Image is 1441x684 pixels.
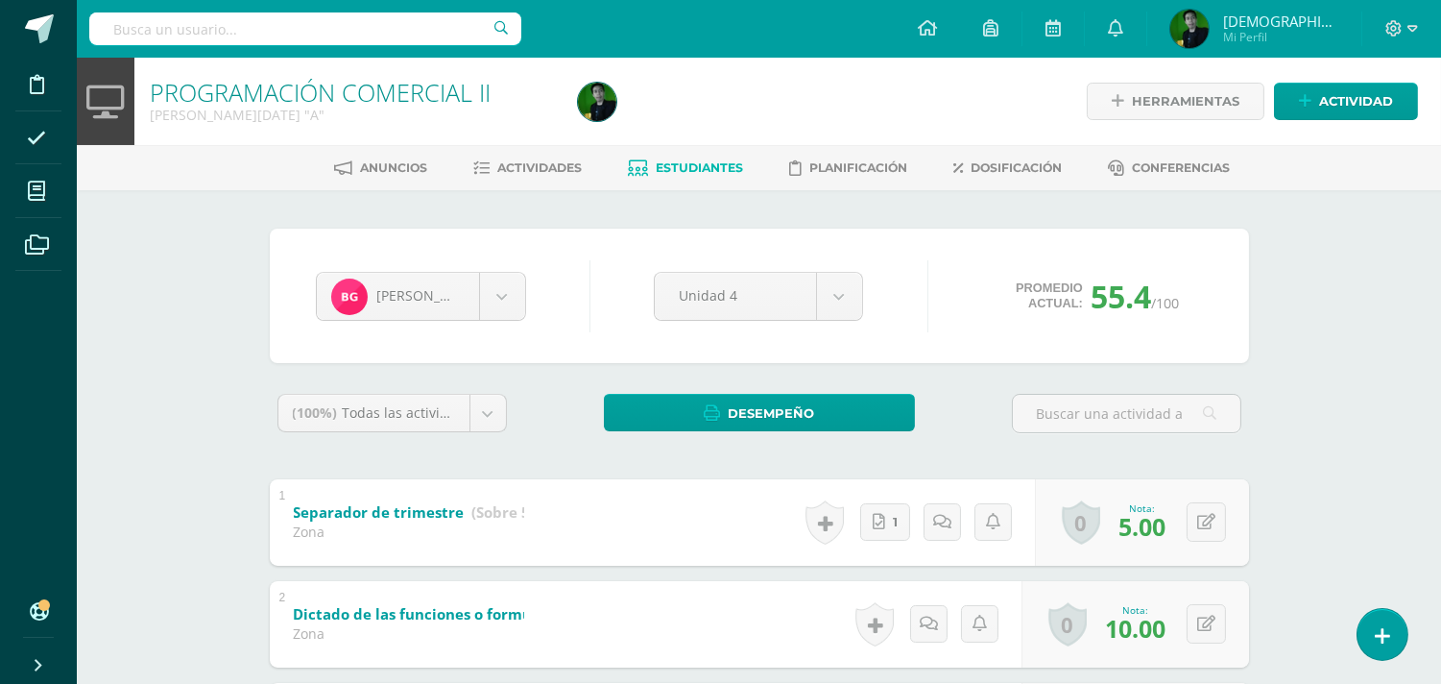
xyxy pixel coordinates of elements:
[278,395,506,431] a: (100%)Todas las actividades de esta unidad
[497,160,582,175] span: Actividades
[1132,84,1239,119] span: Herramientas
[809,160,907,175] span: Planificación
[1108,153,1230,183] a: Conferencias
[1016,281,1083,311] span: Promedio actual:
[294,502,465,522] b: Separador de trimestre
[604,394,915,431] a: Desempeño
[728,396,814,431] span: Desempeño
[473,153,582,183] a: Actividades
[294,624,524,643] div: Zona
[679,273,792,318] span: Unidad 4
[293,403,338,422] span: (100%)
[893,504,898,540] span: 1
[1170,10,1209,48] img: 61ffe4306d160f8f3c1d0351f17a41e4.png
[1151,294,1179,312] span: /100
[971,160,1062,175] span: Dosificación
[343,403,581,422] span: Todas las actividades de esta unidad
[331,279,368,315] img: b93b8eb648ba2a1a2cd75363c4c70111.png
[294,599,708,630] a: Dictado de las funciones o formulas en Excel
[1223,12,1338,31] span: [DEMOGRAPHIC_DATA]
[317,273,525,320] a: [PERSON_NAME]
[1223,29,1338,45] span: Mi Perfil
[294,523,524,541] div: Zona
[1105,612,1165,645] span: 10.00
[860,503,910,541] a: 1
[953,153,1062,183] a: Dosificación
[578,83,616,121] img: 61ffe4306d160f8f3c1d0351f17a41e4.png
[1048,602,1087,647] a: 0
[1132,160,1230,175] span: Conferencias
[628,153,743,183] a: Estudiantes
[655,273,862,320] a: Unidad 4
[150,79,555,106] h1: PROGRAMACIÓN COMERCIAL II
[1062,501,1100,545] a: 0
[150,106,555,124] div: Quinto BACO Sábado 'A'
[472,502,548,522] strong: (Sobre 5.0)
[360,160,427,175] span: Anuncios
[1087,83,1264,120] a: Herramientas
[1274,83,1418,120] a: Actividad
[89,12,521,45] input: Busca un usuario...
[334,153,427,183] a: Anuncios
[789,153,907,183] a: Planificación
[294,498,548,528] a: Separador de trimestre (Sobre 5.0)
[1105,603,1165,617] div: Nota:
[1091,276,1151,317] span: 55.4
[1118,510,1165,543] span: 5.00
[1319,84,1393,119] span: Actividad
[150,76,491,109] a: PROGRAMACIÓN COMERCIAL II
[656,160,743,175] span: Estudiantes
[1013,395,1240,432] input: Buscar una actividad aquí...
[294,604,616,623] b: Dictado de las funciones o formulas en Excel
[377,286,485,305] span: [PERSON_NAME]
[1118,501,1165,515] div: Nota:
